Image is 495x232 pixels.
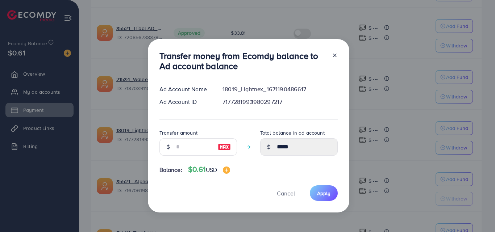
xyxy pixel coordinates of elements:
[159,166,182,174] span: Balance:
[223,166,230,174] img: image
[217,98,343,106] div: 7177281993980297217
[159,51,326,72] h3: Transfer money from Ecomdy balance to Ad account balance
[206,166,217,174] span: USD
[188,165,230,174] h4: $0.61
[154,98,217,106] div: Ad Account ID
[317,190,330,197] span: Apply
[154,85,217,93] div: Ad Account Name
[217,85,343,93] div: 18019_Lightnex_1671190486617
[277,189,295,197] span: Cancel
[218,143,231,151] img: image
[159,129,197,136] label: Transfer amount
[260,129,325,136] label: Total balance in ad account
[310,185,338,201] button: Apply
[268,185,304,201] button: Cancel
[464,199,490,227] iframe: Chat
